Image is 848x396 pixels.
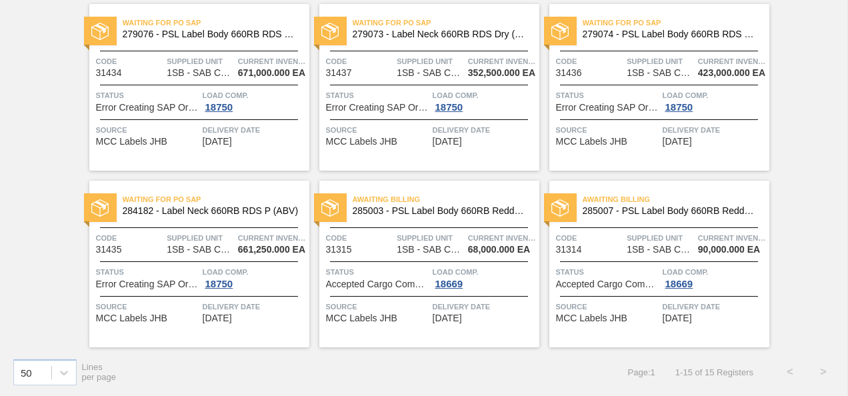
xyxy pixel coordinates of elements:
[96,279,199,289] span: Error Creating SAP Order
[96,231,164,245] span: Code
[82,362,117,382] span: Lines per page
[79,181,309,347] a: statusWaiting for PO SAP284182 - Label Neck 660RB RDS P (ABV)Code31435Supplied Unit1SB - SAB Cham...
[96,265,199,279] span: Status
[539,4,769,171] a: statusWaiting for PO SAP279074 - PSL Label Body 660RB RDS Dry (Blast)Code31436Supplied Unit1SB - ...
[326,265,429,279] span: Status
[96,123,199,137] span: Source
[326,137,397,147] span: MCC Labels JHB
[556,231,624,245] span: Code
[203,89,306,102] span: Load Comp.
[556,103,659,113] span: Error Creating SAP Order
[326,89,429,102] span: Status
[627,55,695,68] span: Supplied Unit
[353,29,529,39] span: 279073 - Label Neck 660RB RDS Dry (Blast)
[96,245,122,255] span: 31435
[663,89,766,102] span: Load Comp.
[551,23,569,40] img: status
[238,55,306,68] span: Current inventory
[123,206,299,216] span: 284182 - Label Neck 660RB RDS P (ABV)
[326,313,397,323] span: MCC Labels JHB
[556,313,627,323] span: MCC Labels JHB
[203,102,236,113] div: 18750
[326,231,394,245] span: Code
[433,102,466,113] div: 18750
[663,265,766,279] span: Load Comp.
[397,231,465,245] span: Supplied Unit
[203,89,306,113] a: Load Comp.18750
[96,300,199,313] span: Source
[353,206,529,216] span: 285003 - PSL Label Body 660RB Redds MXD Vodk&Pine
[583,29,759,39] span: 279074 - PSL Label Body 660RB RDS Dry (Blast)
[556,89,659,102] span: Status
[663,123,766,137] span: Delivery Date
[663,313,692,323] span: 09/19/2025
[397,55,465,68] span: Supplied Unit
[663,265,766,289] a: Load Comp.18669
[167,231,235,245] span: Supplied Unit
[627,68,693,78] span: 1SB - SAB Chamdor Brewery
[123,193,309,206] span: Waiting for PO SAP
[397,245,463,255] span: 1SB - SAB Chamdor Brewery
[353,16,539,29] span: Waiting for PO SAP
[468,231,536,245] span: Current inventory
[79,4,309,171] a: statusWaiting for PO SAP279076 - PSL Label Body 660RB RDS Org (Blast)Code31434Supplied Unit1SB - ...
[663,102,696,113] div: 18750
[309,181,539,347] a: statusAwaiting Billing285003 - PSL Label Body 660RB Redds MXD Vodk&PineCode31315Supplied Unit1SB ...
[238,245,305,255] span: 661,250.000 EA
[309,4,539,171] a: statusWaiting for PO SAP279073 - Label Neck 660RB RDS Dry (Blast)Code31437Supplied Unit1SB - SAB ...
[91,199,109,217] img: status
[773,355,807,389] button: <
[556,245,582,255] span: 31314
[433,279,466,289] div: 18669
[326,279,429,289] span: Accepted Cargo Composition
[167,55,235,68] span: Supplied Unit
[397,68,463,78] span: 1SB - SAB Chamdor Brewery
[663,279,696,289] div: 18669
[96,55,164,68] span: Code
[326,123,429,137] span: Source
[663,137,692,147] span: 09/18/2025
[556,300,659,313] span: Source
[539,181,769,347] a: statusAwaiting Billing285007 - PSL Label Body 660RB Redds MXD Vodk&GuarCode31314Supplied Unit1SB ...
[433,265,536,289] a: Load Comp.18669
[698,68,765,78] span: 423,000.000 EA
[433,313,462,323] span: 09/19/2025
[203,313,232,323] span: 09/18/2025
[468,55,536,68] span: Current inventory
[326,55,394,68] span: Code
[556,265,659,279] span: Status
[91,23,109,40] img: status
[556,68,582,78] span: 31436
[203,279,236,289] div: 18750
[433,123,536,137] span: Delivery Date
[583,206,759,216] span: 285007 - PSL Label Body 660RB Redds MXD Vodk&Guar
[698,55,766,68] span: Current inventory
[21,367,32,378] div: 50
[807,355,840,389] button: >
[96,137,167,147] span: MCC Labels JHB
[123,29,299,39] span: 279076 - PSL Label Body 660RB RDS Org (Blast)
[203,300,306,313] span: Delivery Date
[628,367,655,377] span: Page : 1
[556,137,627,147] span: MCC Labels JHB
[698,245,760,255] span: 90,000.000 EA
[627,245,693,255] span: 1SB - SAB Chamdor Brewery
[583,193,769,206] span: Awaiting Billing
[167,68,233,78] span: 1SB - SAB Chamdor Brewery
[238,68,305,78] span: 671,000.000 EA
[353,193,539,206] span: Awaiting Billing
[556,123,659,137] span: Source
[556,279,659,289] span: Accepted Cargo Composition
[321,23,339,40] img: status
[627,231,695,245] span: Supplied Unit
[167,245,233,255] span: 1SB - SAB Chamdor Brewery
[203,137,232,147] span: 09/17/2025
[675,367,753,377] span: 1 - 15 of 15 Registers
[556,55,624,68] span: Code
[96,68,122,78] span: 31434
[123,16,309,29] span: Waiting for PO SAP
[326,300,429,313] span: Source
[203,265,306,289] a: Load Comp.18750
[663,89,766,113] a: Load Comp.18750
[468,68,535,78] span: 352,500.000 EA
